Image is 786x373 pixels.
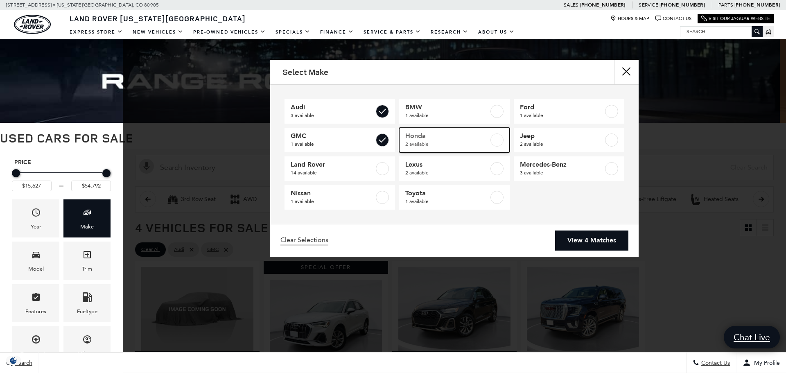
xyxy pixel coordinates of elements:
div: Trim [82,264,92,274]
a: Audi3 available [285,99,395,124]
div: Maximum Price [102,169,111,177]
span: Trim [82,248,92,264]
span: Make [82,206,92,222]
div: TrimTrim [63,242,111,280]
a: Visit Our Jaguar Website [701,16,770,22]
span: Features [31,290,41,307]
span: Audi [291,103,374,111]
span: 2 available [405,140,489,148]
div: Transmission [20,349,51,358]
span: 1 available [291,140,374,148]
input: Search [680,27,762,36]
a: Honda2 available [399,128,510,152]
a: Land Rover [US_STATE][GEOGRAPHIC_DATA] [65,14,251,23]
a: EXPRESS STORE [65,25,128,39]
a: [PHONE_NUMBER] [734,2,780,8]
span: Land Rover [291,161,374,169]
span: Service [639,2,658,8]
a: Pre-Owned Vehicles [188,25,271,39]
span: Model [31,248,41,264]
a: Specials [271,25,315,39]
span: Fueltype [82,290,92,307]
a: Mercedes-Benz3 available [514,156,624,181]
img: Opt-Out Icon [4,356,23,365]
div: Year [31,222,41,231]
div: TransmissionTransmission [12,326,59,364]
span: Honda [405,132,489,140]
a: New Vehicles [128,25,188,39]
a: Land Rover14 available [285,156,395,181]
span: Mileage [82,332,92,349]
a: Hours & Map [610,16,649,22]
span: Lexus [405,161,489,169]
a: About Us [473,25,519,39]
button: close [614,60,639,84]
span: Land Rover [US_STATE][GEOGRAPHIC_DATA] [70,14,246,23]
span: BMW [405,103,489,111]
div: YearYear [12,199,59,237]
span: 1 available [405,197,489,206]
a: land-rover [14,15,51,34]
a: Research [426,25,473,39]
a: BMW1 available [399,99,510,124]
div: Make [80,222,94,231]
span: Nissan [291,189,374,197]
input: Maximum [71,181,111,191]
span: Year [31,206,41,222]
span: Ford [520,103,603,111]
span: 1 available [405,111,489,120]
a: View 4 Matches [555,231,628,251]
a: Finance [315,25,359,39]
div: Fueltype [77,307,97,316]
button: Open user profile menu [736,353,786,373]
a: [PHONE_NUMBER] [660,2,705,8]
span: Contact Us [699,359,730,366]
span: Jeep [520,132,603,140]
div: Price [12,166,111,191]
h5: Price [14,159,108,166]
span: Chat Live [730,332,774,343]
div: MileageMileage [63,326,111,364]
a: GMC1 available [285,128,395,152]
span: 14 available [291,169,374,177]
a: Contact Us [655,16,691,22]
div: ModelModel [12,242,59,280]
a: [STREET_ADDRESS] • [US_STATE][GEOGRAPHIC_DATA], CO 80905 [6,2,159,8]
nav: Main Navigation [65,25,519,39]
span: 1 available [291,197,374,206]
div: MakeMake [63,199,111,237]
span: 2 available [405,169,489,177]
span: 2 available [520,140,603,148]
a: [PHONE_NUMBER] [580,2,625,8]
a: Chat Live [724,326,780,348]
span: Toyota [405,189,489,197]
a: Nissan1 available [285,185,395,210]
a: Clear Selections [280,236,328,246]
input: Minimum [12,181,52,191]
div: Minimum Price [12,169,20,177]
img: Land Rover [14,15,51,34]
span: 1 available [520,111,603,120]
span: Parts [718,2,733,8]
div: Features [25,307,46,316]
section: Click to Open Cookie Consent Modal [4,356,23,365]
a: Service & Parts [359,25,426,39]
div: FeaturesFeatures [12,284,59,322]
div: Mileage [77,349,97,358]
a: Jeep2 available [514,128,624,152]
span: My Profile [751,359,780,366]
div: FueltypeFueltype [63,284,111,322]
a: Lexus2 available [399,156,510,181]
div: Model [28,264,44,274]
a: Ford1 available [514,99,624,124]
span: Sales [564,2,578,8]
span: 3 available [520,169,603,177]
span: GMC [291,132,374,140]
span: 3 available [291,111,374,120]
span: Mercedes-Benz [520,161,603,169]
a: Toyota1 available [399,185,510,210]
h2: Select Make [282,68,328,77]
span: Transmission [31,332,41,349]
